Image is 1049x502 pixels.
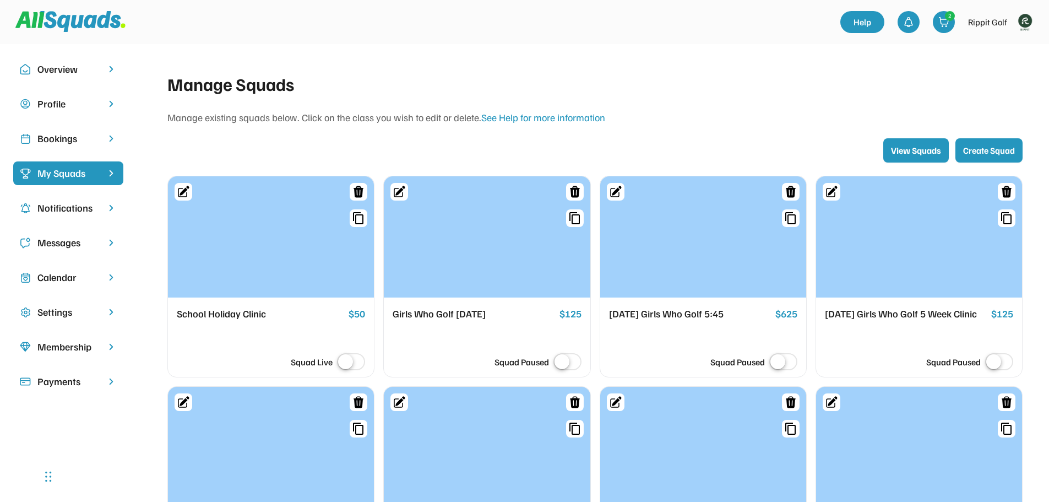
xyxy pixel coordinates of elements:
[106,342,117,352] img: chevron-right.svg
[945,12,954,20] div: 2
[20,272,31,283] img: Icon%20copy%207.svg
[825,306,987,322] div: [DATE] Girls Who Golf 5 Week Clinic
[393,306,555,322] div: Girls Who Golf [DATE]
[968,15,1007,29] div: Rippit Golf
[1014,11,1036,33] img: Rippitlogov2_green.png
[775,306,797,322] div: $625
[840,11,884,33] a: Help
[20,203,31,214] img: Icon%20copy%204.svg
[167,71,1023,97] div: Manage Squads
[106,168,117,179] img: chevron-right%20copy%203.svg
[291,355,333,369] div: Squad Live
[20,99,31,110] img: user-circle.svg
[494,355,549,369] div: Squad Paused
[349,306,365,322] div: $50
[20,237,31,249] img: Icon%20copy%205.svg
[20,168,31,179] img: Icon%20%2823%29.svg
[106,237,117,248] img: chevron-right.svg
[106,307,117,317] img: chevron-right.svg
[106,99,117,109] img: chevron-right.svg
[481,111,605,123] a: See Help for more information
[37,305,99,320] div: Settings
[37,339,99,354] div: Membership
[903,17,914,28] img: bell-03%20%281%29.svg
[37,131,99,146] div: Bookings
[37,166,99,181] div: My Squads
[37,235,99,250] div: Messages
[20,307,31,318] img: Icon%20copy%2016.svg
[710,355,765,369] div: Squad Paused
[37,96,99,111] div: Profile
[991,306,1013,322] div: $125
[37,201,99,215] div: Notifications
[883,138,949,163] button: View Squads
[177,306,344,322] div: School Holiday Clinic
[167,110,1023,125] div: Manage existing squads below. Click on the class you wish to edit or delete.
[20,64,31,75] img: Icon%20copy%2010.svg
[938,17,949,28] img: shopping-cart-01%20%281%29.svg
[37,270,99,285] div: Calendar
[559,306,581,322] div: $125
[955,138,1023,163] button: Create Squad
[106,272,117,283] img: chevron-right.svg
[15,11,126,32] img: Squad%20Logo.svg
[106,203,117,213] img: chevron-right.svg
[926,355,981,369] div: Squad Paused
[37,62,99,77] div: Overview
[20,133,31,144] img: Icon%20copy%202.svg
[20,342,31,353] img: Icon%20copy%208.svg
[106,133,117,144] img: chevron-right.svg
[609,306,771,322] div: [DATE] Girls Who Golf 5:45
[106,64,117,74] img: chevron-right.svg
